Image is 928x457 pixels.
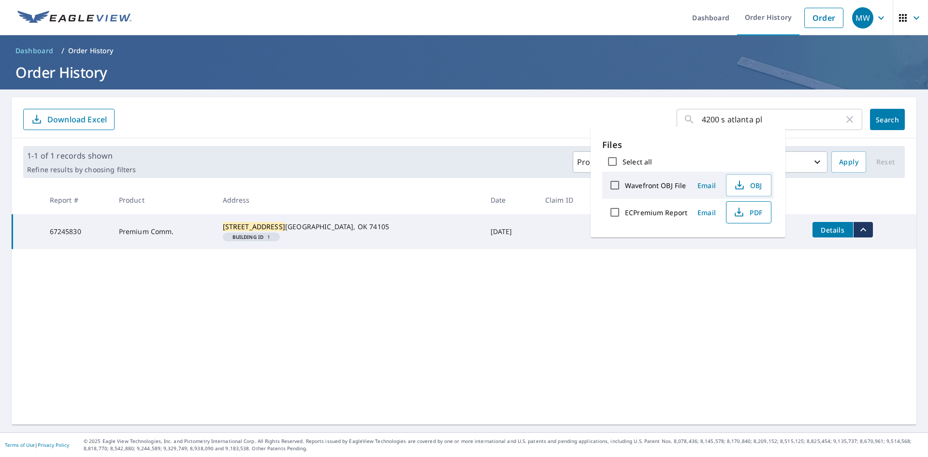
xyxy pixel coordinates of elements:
p: Products [577,156,611,168]
div: [GEOGRAPHIC_DATA], OK 74105 [223,222,475,232]
label: ECPremium Report [625,208,687,217]
td: [DATE] [483,214,537,249]
mark: [STREET_ADDRESS] [223,222,285,231]
th: Date [483,186,537,214]
em: Building ID [232,235,264,239]
button: Download Excel [23,109,115,130]
span: OBJ [732,179,763,191]
button: detailsBtn-67245830 [812,222,853,237]
a: Terms of Use [5,442,35,448]
p: 1-1 of 1 records shown [27,150,136,162]
p: | [5,442,69,448]
td: 67245830 [42,214,111,249]
th: Product [111,186,215,214]
label: Select all [623,157,652,166]
span: Email [695,208,718,217]
p: Refine results by choosing filters [27,165,136,174]
button: Products [573,151,629,173]
button: OBJ [726,174,771,196]
th: Report # [42,186,111,214]
span: Dashboard [15,46,54,56]
label: Wavefront OBJ File [625,181,686,190]
button: PDF [726,201,771,223]
span: Apply [839,156,858,168]
div: MW [852,7,873,29]
input: Address, Report #, Claim ID, etc. [702,106,844,133]
p: Order History [68,46,114,56]
th: Address [215,186,483,214]
p: Download Excel [47,114,107,125]
button: Search [870,109,905,130]
span: Details [818,225,847,235]
a: Order [804,8,843,28]
button: Email [691,205,722,220]
button: Apply [831,151,866,173]
h1: Order History [12,62,916,82]
span: 1 [227,235,276,239]
button: Email [691,178,722,193]
p: Files [602,138,774,151]
nav: breadcrumb [12,43,916,59]
img: EV Logo [17,11,131,25]
th: Claim ID [537,186,602,214]
button: filesDropdownBtn-67245830 [853,222,873,237]
span: PDF [732,206,763,218]
li: / [61,45,64,57]
td: Premium Comm. [111,214,215,249]
span: Search [878,115,897,124]
p: © 2025 Eagle View Technologies, Inc. and Pictometry International Corp. All Rights Reserved. Repo... [84,438,923,452]
a: Privacy Policy [38,442,69,448]
a: Dashboard [12,43,58,59]
span: Email [695,181,718,190]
